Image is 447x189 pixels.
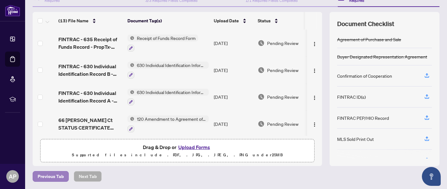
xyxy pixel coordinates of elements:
[255,12,309,30] th: Status
[312,68,317,73] img: Logo
[44,151,310,159] p: Supported files include .PDF, .JPG, .JPEG, .PNG under 25 MB
[258,40,265,47] img: Document Status
[134,115,209,122] span: 120 Amendment to Agreement of Purchase and Sale
[312,95,317,100] img: Logo
[337,93,366,100] div: FINTRAC ID(s)
[127,89,134,96] img: Status Icon
[310,65,320,75] button: Logo
[5,5,20,16] img: logo
[127,62,134,69] img: Status Icon
[40,139,314,163] span: Drag & Drop orUpload FormsSupported files include .PDF, .JPG, .JPEG, .PNG under25MB
[33,171,69,182] button: Previous Tab
[267,120,299,127] span: Pending Review
[58,17,89,24] span: (13) File Name
[337,114,389,121] div: FINTRAC PEP/HIO Record
[258,93,265,100] img: Document Status
[267,40,299,47] span: Pending Review
[337,72,392,79] div: Confirmation of Cooperation
[310,119,320,129] button: Logo
[127,62,209,79] button: Status Icon630 Individual Identification Information Record
[127,115,209,132] button: Status Icon120 Amendment to Agreement of Purchase and Sale
[127,115,134,122] img: Status Icon
[337,36,401,43] div: Agreement of Purchase and Sale
[127,35,134,42] img: Status Icon
[211,110,255,137] td: [DATE]
[267,67,299,74] span: Pending Review
[211,84,255,111] td: [DATE]
[258,120,265,127] img: Document Status
[176,143,212,151] button: Upload Forms
[211,30,255,57] td: [DATE]
[58,116,122,131] span: 66 [PERSON_NAME] Ct STATUS CERTIFICATE AMENDMENT FINAL.pdf
[58,89,122,104] span: FINTRAC - 630 Individual Identification Record A - PropTx-OREA_[DATE] 15_17_17.pdf
[312,122,317,127] img: Logo
[9,172,16,181] span: AP
[310,38,320,48] button: Logo
[214,17,239,24] span: Upload Date
[127,89,209,106] button: Status Icon630 Individual Identification Information Record
[125,12,211,30] th: Document Tag(s)
[134,89,209,96] span: 630 Individual Identification Information Record
[337,136,374,142] div: MLS Sold Print Out
[74,171,102,182] button: Next Tab
[258,67,265,74] img: Document Status
[310,92,320,102] button: Logo
[422,167,441,186] button: Open asap
[56,12,125,30] th: (13) File Name
[267,93,299,100] span: Pending Review
[134,62,209,69] span: 630 Individual Identification Information Record
[58,63,122,78] span: FINTRAC - 630 Individual Identification Record B - PropTx-OREA_[DATE] 15_18_53.pdf
[127,35,198,52] button: Status IconReceipt of Funds Record Form
[134,35,198,42] span: Receipt of Funds Record Form
[143,143,212,151] span: Drag & Drop or
[211,12,255,30] th: Upload Date
[38,171,64,181] span: Previous Tab
[337,19,394,28] span: Document Checklist
[211,57,255,84] td: [DATE]
[337,53,427,60] div: Buyer Designated Representation Agreement
[58,36,122,51] span: FINTRAC - 635 Receipt of Funds Record - PropTx-OREA_[DATE] 15_19_44.pdf
[258,17,271,24] span: Status
[312,42,317,47] img: Logo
